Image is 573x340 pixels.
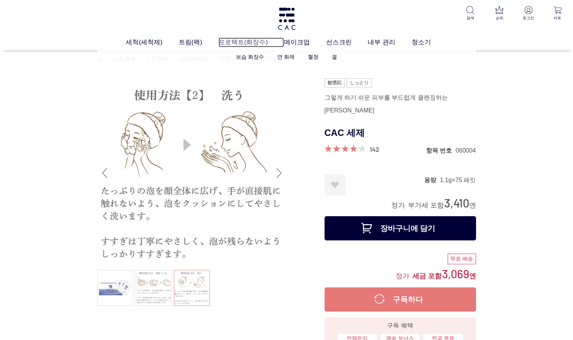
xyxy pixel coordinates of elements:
[424,176,440,184] dt: 용량
[391,201,405,209] span: 정가
[370,145,379,153] a: 142
[444,196,469,210] span: 3,410
[326,37,368,47] a: 선스크린
[461,15,479,21] p: 검색
[396,271,409,280] span: 정가
[368,37,411,47] a: 내부 관리
[412,272,442,280] span: 세금 포함
[519,6,538,21] a: 로그인
[325,91,476,117] div: 그렇게 하기 쉬운 피부를 부드럽게 클렌징하는 [PERSON_NAME]
[325,287,476,312] button: 구독하다
[490,6,509,21] a: 순위
[347,78,372,87] img: 축축한
[277,54,295,60] a: 연 화제
[236,54,264,60] a: 보습 화장수
[490,15,509,21] p: 순위
[456,147,476,154] dd: 060004
[408,201,444,209] span: 부가세 포함
[325,125,476,142] h1: CAC 세제
[284,37,326,47] a: 메이크업
[412,37,447,47] a: 청소기
[332,54,337,60] a: 겔
[461,6,479,21] a: 검색
[308,54,319,60] a: 혈청
[469,201,476,209] span: 엔
[97,158,112,188] div: 이전 슬라이드
[548,15,567,21] p: 카트
[328,321,473,330] div: 구독 혜택
[277,8,297,30] img: 로고
[469,272,476,280] span: 엔
[440,176,476,184] dd: 1.1g×75 패킷
[126,37,178,47] a: 세척(세척제)
[179,37,219,47] a: 트림(팩)
[448,254,476,264] div: 무료 배송
[325,78,345,87] img: 민감성 피부
[426,147,456,154] dt: 항목 번호
[325,216,476,240] button: 장바구니에 담기
[325,175,345,195] a: 즐겨찾기에 추가
[442,267,469,281] span: 3,069
[272,158,287,188] div: 다음 슬라이드
[519,15,538,21] p: 로그인
[97,78,287,268] img: CAC 세제
[548,6,567,21] a: 카트
[219,37,284,47] a: 프로텍트(화장수)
